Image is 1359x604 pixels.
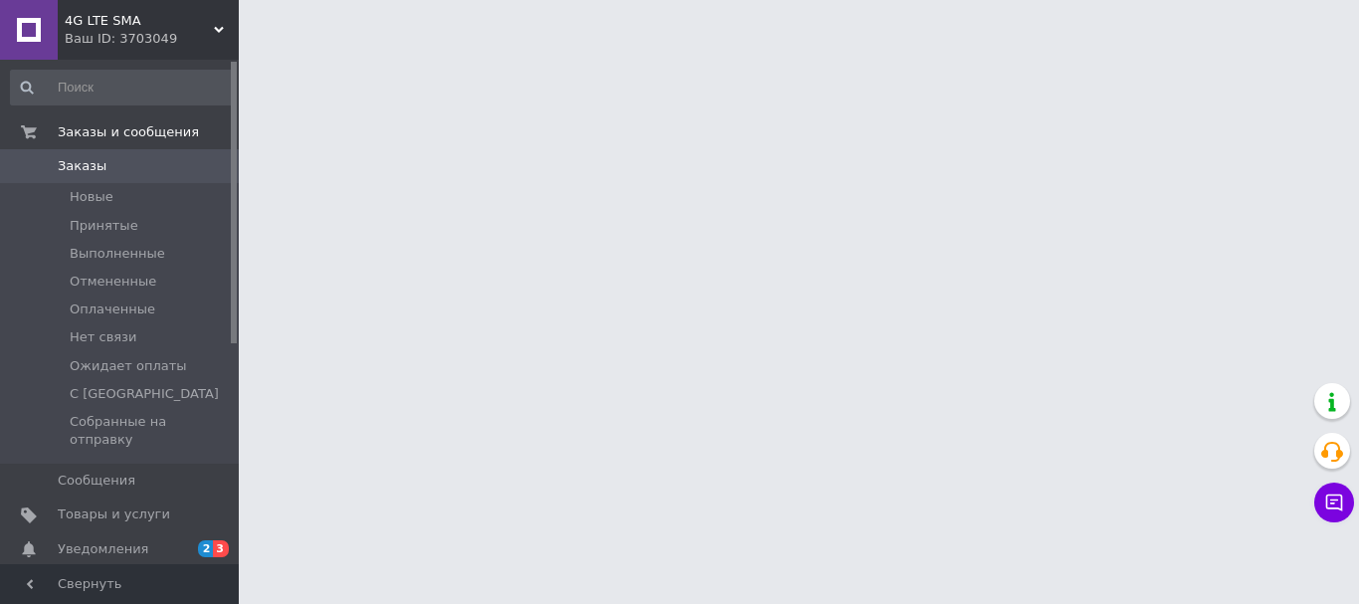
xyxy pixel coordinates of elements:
[58,540,148,558] span: Уведомления
[58,505,170,523] span: Товары и услуги
[10,70,235,105] input: Поиск
[213,540,229,557] span: 3
[1314,483,1354,522] button: Чат с покупателем
[70,357,187,375] span: Ожидает оплаты
[70,385,219,403] span: С [GEOGRAPHIC_DATA]
[65,30,239,48] div: Ваш ID: 3703049
[70,188,113,206] span: Новые
[70,413,233,449] span: Собранные на отправку
[70,273,156,291] span: Отмененные
[65,12,214,30] span: 4G LTE SMA
[58,472,135,490] span: Сообщения
[198,540,214,557] span: 2
[70,245,165,263] span: Выполненные
[70,301,155,318] span: Оплаченные
[70,217,138,235] span: Принятые
[58,157,106,175] span: Заказы
[58,123,199,141] span: Заказы и сообщения
[70,328,136,346] span: Нет связи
